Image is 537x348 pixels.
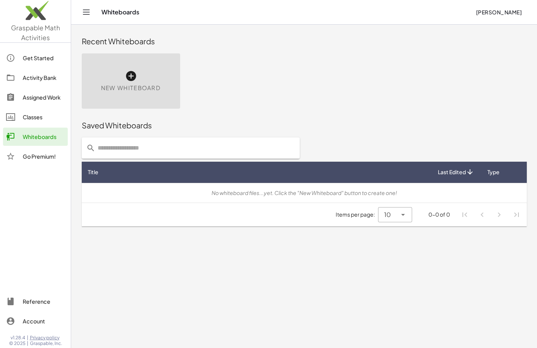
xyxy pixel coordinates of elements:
a: Assigned Work [3,88,68,106]
div: Saved Whiteboards [82,120,527,131]
div: Whiteboards [23,132,65,141]
span: Graspable, Inc. [30,340,62,346]
div: Assigned Work [23,93,65,102]
div: Reference [23,297,65,306]
span: Type [487,168,500,176]
a: Reference [3,292,68,311]
div: 0-0 of 0 [428,211,450,218]
span: Title [88,168,98,176]
a: Privacy policy [30,335,62,341]
button: Toggle navigation [80,6,92,18]
nav: Pagination Navigation [456,206,525,223]
div: Activity Bank [23,73,65,82]
span: New Whiteboard [101,84,160,92]
i: prepended action [86,144,95,153]
div: No whiteboard files...yet. Click the "New Whiteboard" button to create one! [88,189,521,197]
div: Get Started [23,53,65,62]
div: Classes [23,112,65,122]
span: Graspable Math Activities [11,23,60,42]
span: Items per page: [336,211,378,218]
span: | [27,340,28,346]
span: 10 [384,210,391,219]
div: Account [23,317,65,326]
a: Activity Bank [3,69,68,87]
span: Last Edited [438,168,466,176]
a: Classes [3,108,68,126]
a: Get Started [3,49,68,67]
a: Account [3,312,68,330]
div: Go Premium! [23,152,65,161]
span: | [27,335,28,341]
div: Recent Whiteboards [82,36,527,47]
a: Whiteboards [3,128,68,146]
span: v1.28.4 [11,335,25,341]
button: [PERSON_NAME] [470,5,528,19]
span: © 2025 [9,340,25,346]
span: [PERSON_NAME] [476,9,522,16]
